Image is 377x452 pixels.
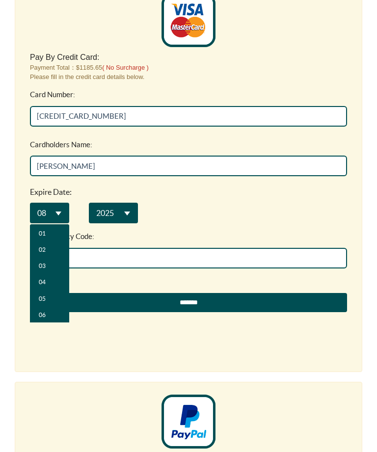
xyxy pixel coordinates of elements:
h5: Pay By Credit Card: [30,52,347,63]
img: paypal.png [162,395,215,449]
div: Payment Total：$1185.65 Please fill in the credit card details below. [23,52,354,364]
span: ( No Surcharge ) [102,64,149,71]
iframe: LiveChat chat widget [181,189,377,418]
